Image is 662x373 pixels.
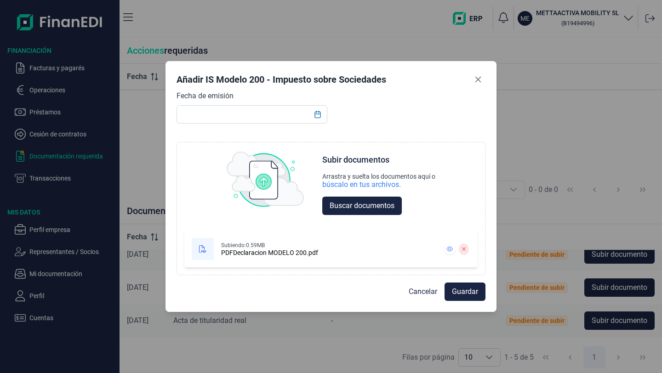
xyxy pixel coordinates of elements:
span: Buscar documentos [330,200,394,211]
button: Guardar [445,283,485,301]
button: Close [471,72,485,87]
div: PDFDeclaracion MODELO 200.pdf [221,249,318,256]
label: Fecha de emisión [177,90,234,102]
button: Choose Date [309,106,326,123]
div: Subir documentos [322,154,389,165]
div: Añadir IS Modelo 200 - Impuesto sobre Sociedades [177,73,386,86]
span: Guardar [452,286,478,297]
span: Cancelar [409,286,437,297]
button: Cancelar [401,283,445,301]
div: búscalo en tus archivos. [322,180,401,189]
img: upload img [227,152,304,207]
div: Subiendo: 0.59MB [221,242,318,249]
button: Buscar documentos [322,197,402,215]
div: búscalo en tus archivos. [322,180,435,189]
div: Arrastra y suelta los documentos aquí o [322,173,435,180]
